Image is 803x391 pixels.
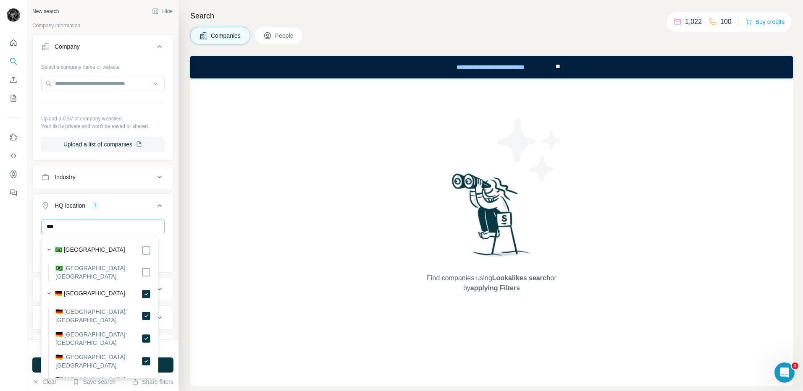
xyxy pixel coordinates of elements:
label: 🇩🇪 [GEOGRAPHIC_DATA]: [GEOGRAPHIC_DATA] [55,353,141,370]
label: 🇩🇪 [GEOGRAPHIC_DATA]: [GEOGRAPHIC_DATA] [55,330,141,347]
button: Employees (size) [33,308,173,328]
iframe: Intercom live chat [774,362,795,383]
button: Hide [146,5,178,18]
label: 🇧🇷 [GEOGRAPHIC_DATA] [55,245,125,255]
button: My lists [7,91,20,106]
div: HQ location [55,201,85,210]
p: Your list is private and won't be saved or shared. [41,123,165,130]
img: Surfe Illustration - Woman searching with binoculars [448,171,535,265]
span: People [275,31,294,40]
button: Run search [32,357,173,373]
label: 🇩🇪 [GEOGRAPHIC_DATA] [55,289,125,299]
iframe: Banner [190,56,793,78]
div: Company [55,42,80,51]
button: Dashboard [7,167,20,182]
button: Feedback [7,185,20,200]
button: Annual revenue ($) [33,279,173,299]
span: Companies [211,31,241,40]
img: Surfe Illustration - Stars [492,112,567,188]
button: Use Surfe API [7,148,20,163]
span: Find companies using or by [424,273,559,293]
button: Buy credits [745,16,785,28]
button: Use Surfe on LinkedIn [7,130,20,145]
span: applying Filters [470,284,520,292]
div: New search [32,8,59,15]
div: Industry [55,173,76,181]
button: Share filters [132,378,173,386]
p: Upload a CSV of company websites. [41,115,165,123]
p: 1,022 [685,17,702,27]
button: Enrich CSV [7,72,20,87]
button: Clear [32,378,56,386]
button: Save search [73,378,115,386]
div: Select a company name or website [41,60,165,71]
button: HQ location1 [33,195,173,219]
button: Company [33,36,173,60]
span: Lookalikes search [492,274,551,282]
img: Avatar [7,8,20,22]
h4: Search [190,10,793,22]
button: Technologies [33,336,173,356]
label: 🇧🇷 [GEOGRAPHIC_DATA]: [GEOGRAPHIC_DATA] [55,264,141,281]
button: Upload a list of companies [41,137,165,152]
p: Company information [32,22,173,29]
label: 🇩🇪 [GEOGRAPHIC_DATA]: [GEOGRAPHIC_DATA] [55,308,141,324]
div: 1 [90,202,100,209]
button: Search [7,54,20,69]
button: Industry [33,167,173,187]
button: Quick start [7,35,20,50]
span: 1 [792,362,798,369]
p: 100 [720,17,732,27]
